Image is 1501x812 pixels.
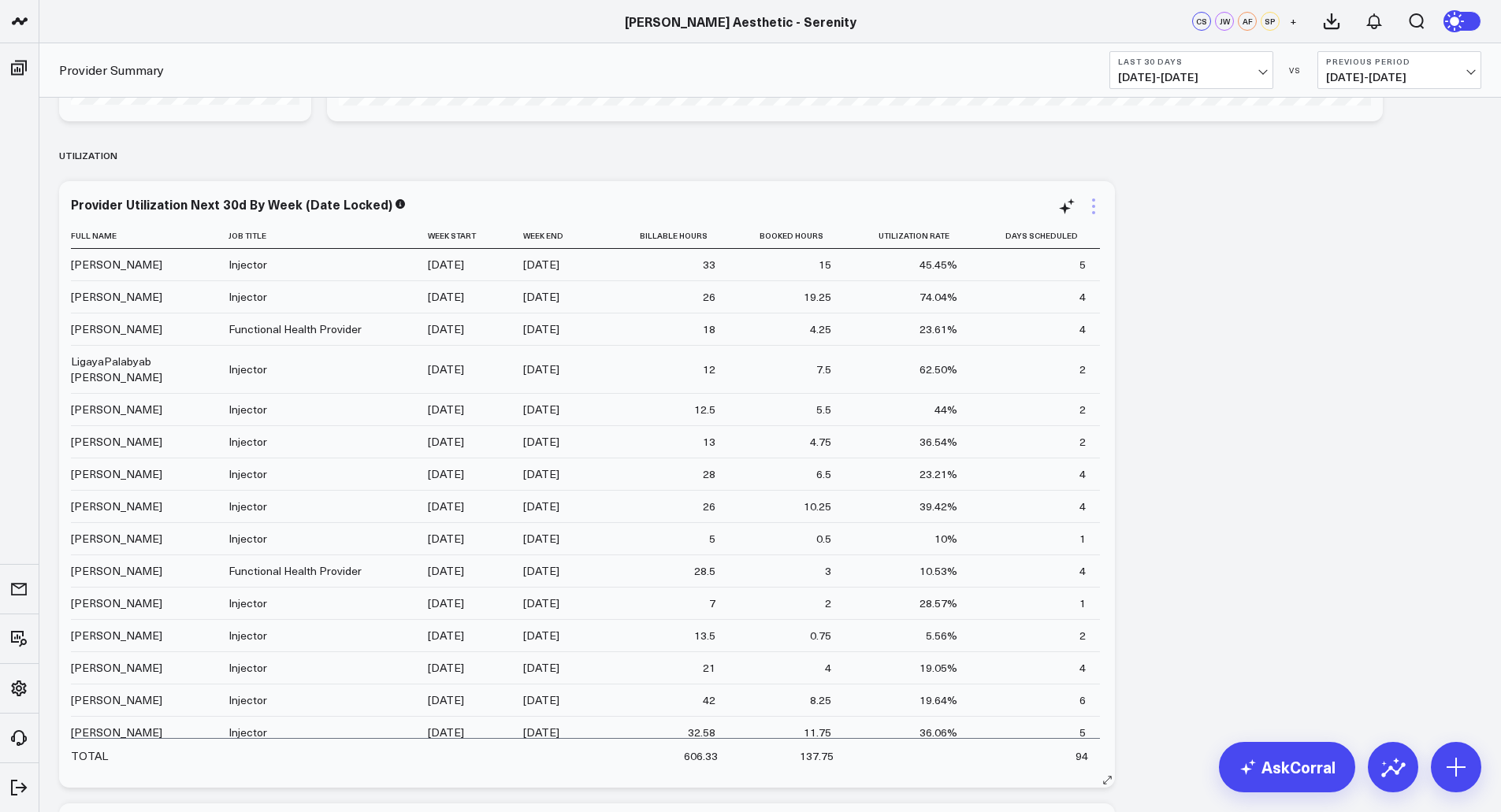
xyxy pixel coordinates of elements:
[1326,57,1473,66] b: Previous Period
[694,402,715,417] div: 12.5
[71,499,162,514] div: [PERSON_NAME]
[1079,362,1086,377] div: 2
[71,628,162,643] div: [PERSON_NAME]
[228,223,428,249] th: Job Title
[71,466,162,482] div: [PERSON_NAME]
[845,223,972,249] th: Utilization Rate
[800,748,834,764] div: 137.75
[1079,257,1086,273] div: 5
[428,499,464,514] div: [DATE]
[920,289,957,305] div: 74.04%
[428,434,464,450] div: [DATE]
[804,725,831,740] div: 11.75
[523,362,559,377] div: [DATE]
[228,402,267,417] div: Injector
[71,223,228,249] th: Full Name
[71,354,214,385] div: LigayaPalabyab [PERSON_NAME]
[810,434,831,450] div: 4.75
[428,257,464,273] div: [DATE]
[920,499,957,514] div: 39.42%
[703,499,715,514] div: 26
[523,257,559,273] div: [DATE]
[920,660,957,676] div: 19.05%
[228,257,267,273] div: Injector
[920,692,957,708] div: 19.64%
[523,466,559,482] div: [DATE]
[71,257,162,273] div: [PERSON_NAME]
[920,257,957,273] div: 45.45%
[523,628,559,643] div: [DATE]
[730,223,846,249] th: Booked Hours
[523,725,559,740] div: [DATE]
[804,499,831,514] div: 10.25
[1079,531,1086,547] div: 1
[934,531,957,547] div: 10%
[825,595,831,611] div: 2
[934,402,957,417] div: 44%
[428,660,464,676] div: [DATE]
[428,321,464,337] div: [DATE]
[703,692,715,708] div: 42
[428,563,464,579] div: [DATE]
[1238,12,1257,31] div: AF
[228,321,362,337] div: Functional Health Provider
[71,434,162,450] div: [PERSON_NAME]
[428,531,464,547] div: [DATE]
[920,563,957,579] div: 10.53%
[1118,57,1265,66] b: Last 30 Days
[228,289,267,305] div: Injector
[703,660,715,676] div: 21
[709,531,715,547] div: 5
[71,321,162,337] div: [PERSON_NAME]
[228,660,267,676] div: Injector
[59,61,164,79] a: Provider Summary
[1290,16,1297,27] span: +
[920,362,957,377] div: 62.50%
[703,289,715,305] div: 26
[71,289,162,305] div: [PERSON_NAME]
[810,628,831,643] div: 0.75
[1326,71,1473,83] span: [DATE] - [DATE]
[228,563,362,579] div: Functional Health Provider
[228,725,267,740] div: Injector
[625,13,856,30] a: [PERSON_NAME] Aesthetic - Serenity
[694,563,715,579] div: 28.5
[523,499,559,514] div: [DATE]
[523,321,559,337] div: [DATE]
[1079,595,1086,611] div: 1
[703,466,715,482] div: 28
[920,466,957,482] div: 23.21%
[1079,563,1086,579] div: 4
[523,289,559,305] div: [DATE]
[228,531,267,547] div: Injector
[1219,742,1355,792] a: AskCorral
[1079,402,1086,417] div: 2
[71,195,392,213] div: Provider Utilization Next 30d By Week (Date Locked)
[228,595,267,611] div: Injector
[703,321,715,337] div: 18
[428,223,523,249] th: Week Start
[71,725,162,740] div: [PERSON_NAME]
[1317,51,1481,89] button: Previous Period[DATE]-[DATE]
[428,628,464,643] div: [DATE]
[1079,499,1086,514] div: 4
[1118,71,1265,83] span: [DATE] - [DATE]
[703,362,715,377] div: 12
[428,362,464,377] div: [DATE]
[523,402,559,417] div: [DATE]
[703,434,715,450] div: 13
[688,725,715,740] div: 32.58
[825,563,831,579] div: 3
[71,595,162,611] div: [PERSON_NAME]
[523,434,559,450] div: [DATE]
[1079,466,1086,482] div: 4
[684,748,718,764] div: 606.33
[1076,748,1088,764] div: 94
[428,725,464,740] div: [DATE]
[1192,12,1211,31] div: CS
[228,692,267,708] div: Injector
[228,434,267,450] div: Injector
[825,660,831,676] div: 4
[1281,65,1310,75] div: VS
[920,595,957,611] div: 28.57%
